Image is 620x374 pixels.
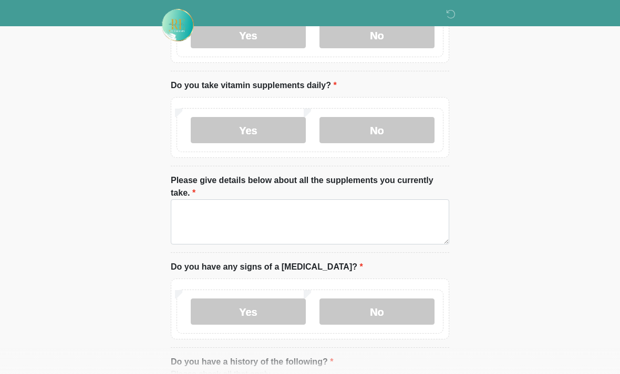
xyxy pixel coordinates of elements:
label: Yes [191,117,306,143]
label: Do you take vitamin supplements daily? [171,79,337,92]
img: Rehydrate Aesthetics & Wellness Logo [160,8,195,42]
label: Do you have a history of the following? [171,356,333,368]
label: No [319,298,435,325]
label: Yes [191,298,306,325]
label: No [319,117,435,143]
label: Do you have any signs of a [MEDICAL_DATA]? [171,261,363,273]
label: Please give details below about all the supplements you currently take. [171,174,449,199]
